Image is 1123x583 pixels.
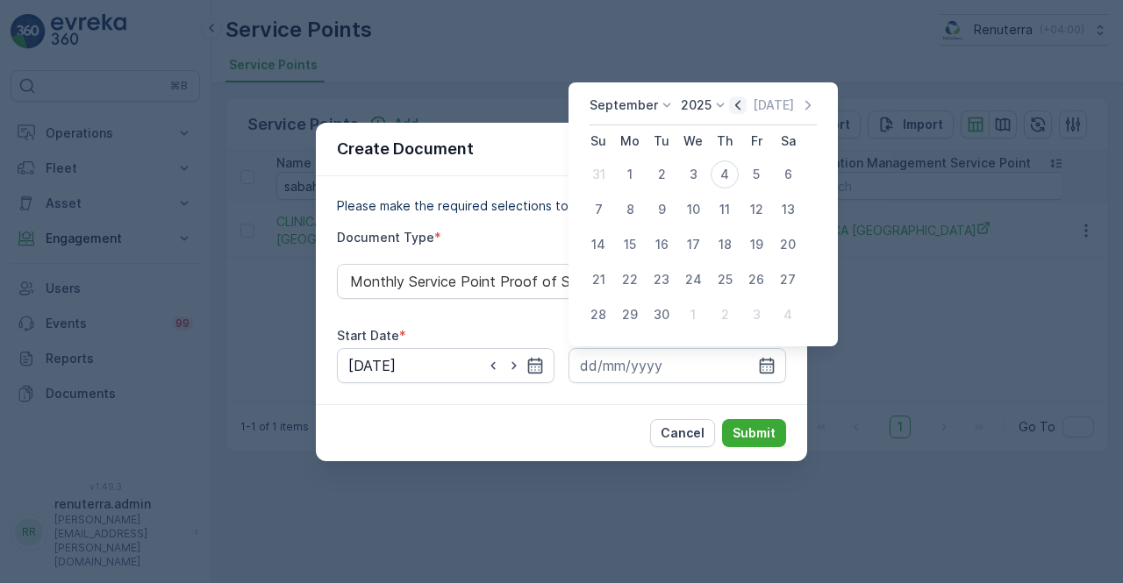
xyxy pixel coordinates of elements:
th: Thursday [709,125,740,157]
div: 22 [616,266,644,294]
div: 25 [711,266,739,294]
p: Please make the required selections to create your document. [337,197,786,215]
th: Tuesday [646,125,677,157]
div: 30 [647,301,676,329]
div: 6 [774,160,802,188]
div: 8 [616,196,644,224]
p: September [590,96,658,114]
div: 4 [774,301,802,329]
div: 23 [647,266,676,294]
button: Submit [722,419,786,447]
div: 26 [742,266,770,294]
div: 18 [711,231,739,259]
div: 16 [647,231,676,259]
div: 3 [742,301,770,329]
div: 7 [584,196,612,224]
input: dd/mm/yyyy [337,348,554,383]
div: 15 [616,231,644,259]
label: Start Date [337,328,399,343]
div: 21 [584,266,612,294]
div: 2 [711,301,739,329]
div: 3 [679,160,707,188]
th: Wednesday [677,125,709,157]
th: Saturday [772,125,804,157]
th: Sunday [583,125,614,157]
div: 1 [616,160,644,188]
div: 11 [711,196,739,224]
div: 2 [647,160,676,188]
th: Friday [740,125,772,157]
div: 14 [584,231,612,259]
p: Cancel [661,424,705,442]
div: 24 [679,266,707,294]
p: Submit [733,424,776,442]
div: 13 [774,196,802,224]
input: dd/mm/yyyy [569,348,786,383]
div: 10 [679,196,707,224]
div: 31 [584,160,612,188]
div: 27 [774,266,802,294]
div: 4 [711,160,739,188]
p: Create Document [337,137,474,161]
th: Monday [614,125,646,157]
p: 2025 [681,96,712,114]
div: 20 [774,231,802,259]
div: 28 [584,301,612,329]
div: 17 [679,231,707,259]
p: [DATE] [753,96,794,114]
button: Cancel [650,419,715,447]
div: 9 [647,196,676,224]
div: 19 [742,231,770,259]
div: 29 [616,301,644,329]
div: 12 [742,196,770,224]
div: 1 [679,301,707,329]
div: 5 [742,160,770,188]
label: Document Type [337,230,434,245]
